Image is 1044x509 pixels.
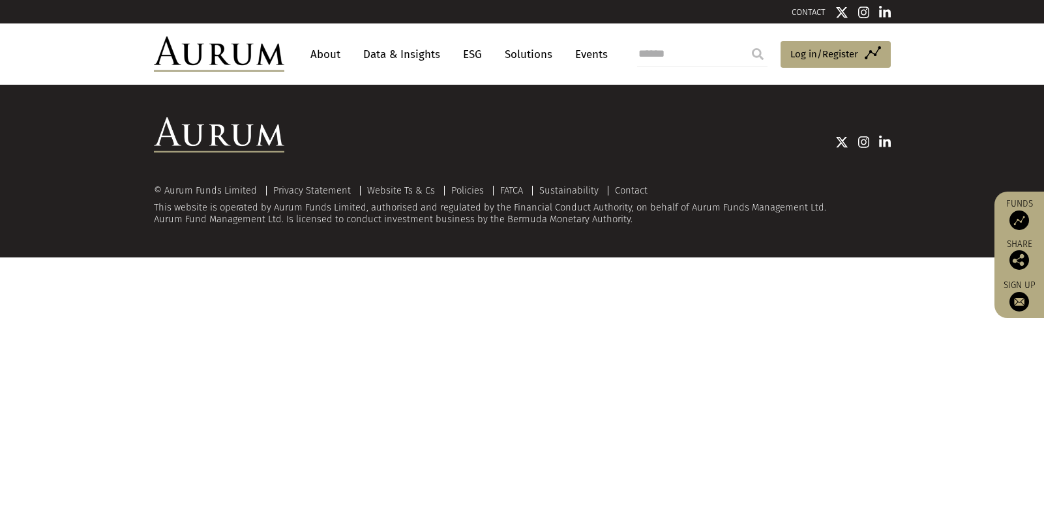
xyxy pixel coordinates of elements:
a: Log in/Register [781,41,891,68]
a: Sustainability [539,184,599,196]
div: Share [1001,240,1037,270]
a: Policies [451,184,484,196]
img: Access Funds [1009,211,1029,230]
img: Aurum [154,36,284,72]
a: Funds [1001,198,1037,230]
a: Privacy Statement [273,184,351,196]
img: Aurum Logo [154,117,284,153]
a: CONTACT [792,7,826,17]
div: This website is operated by Aurum Funds Limited, authorised and regulated by the Financial Conduc... [154,185,891,225]
img: Twitter icon [835,136,848,149]
input: Submit [745,41,771,67]
div: © Aurum Funds Limited [154,186,263,196]
a: Contact [615,184,648,196]
img: Linkedin icon [879,136,891,149]
a: About [304,42,347,66]
img: Share this post [1009,250,1029,270]
a: Data & Insights [357,42,447,66]
a: FATCA [500,184,523,196]
img: Twitter icon [835,6,848,19]
img: Instagram icon [858,136,870,149]
a: Website Ts & Cs [367,184,435,196]
img: Instagram icon [858,6,870,19]
span: Log in/Register [790,46,858,62]
a: Solutions [498,42,559,66]
img: Linkedin icon [879,6,891,19]
a: ESG [456,42,488,66]
a: Events [569,42,608,66]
